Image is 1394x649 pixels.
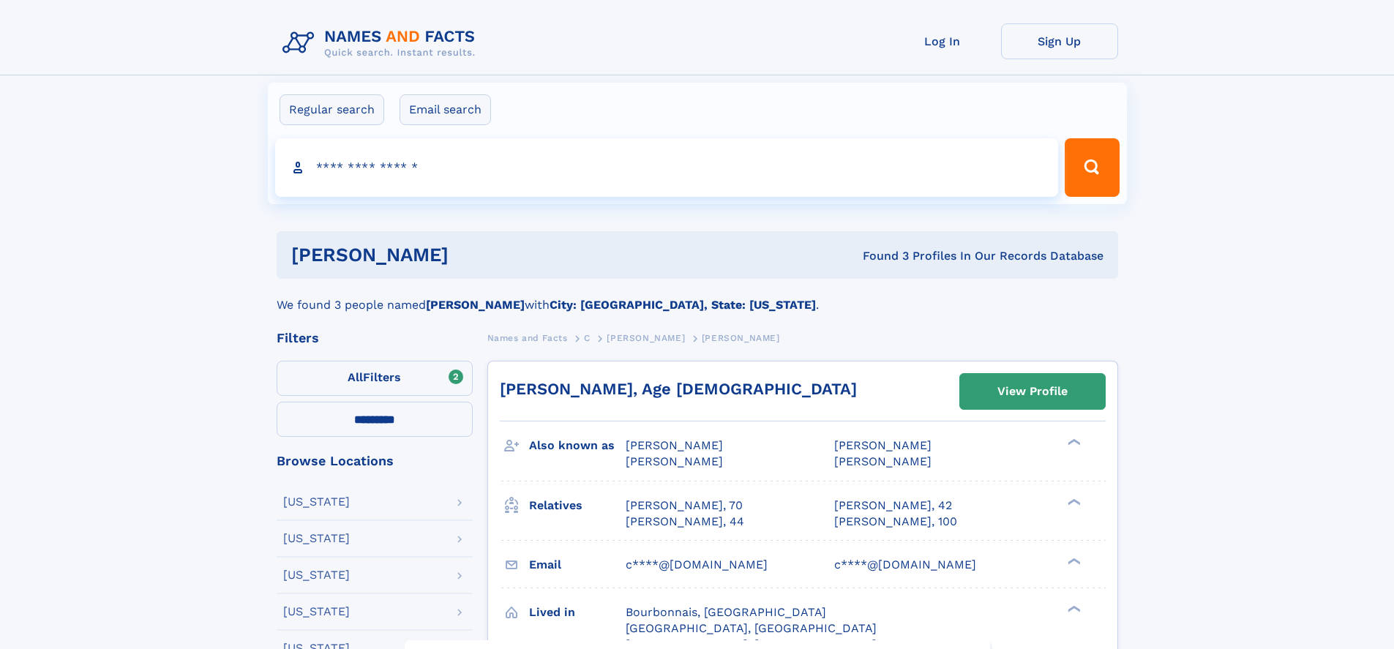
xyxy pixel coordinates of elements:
[487,329,568,347] a: Names and Facts
[1064,438,1082,447] div: ❯
[626,605,826,619] span: Bourbonnais, [GEOGRAPHIC_DATA]
[277,23,487,63] img: Logo Names and Facts
[834,454,932,468] span: [PERSON_NAME]
[529,600,626,625] h3: Lived in
[584,329,591,347] a: C
[656,248,1103,264] div: Found 3 Profiles In Our Records Database
[1064,604,1082,613] div: ❯
[1065,138,1119,197] button: Search Button
[626,438,723,452] span: [PERSON_NAME]
[584,333,591,343] span: C
[529,493,626,518] h3: Relatives
[529,552,626,577] h3: Email
[529,433,626,458] h3: Also known as
[1064,497,1082,506] div: ❯
[291,246,656,264] h1: [PERSON_NAME]
[277,331,473,345] div: Filters
[1001,23,1118,59] a: Sign Up
[348,370,363,384] span: All
[400,94,491,125] label: Email search
[500,380,857,398] a: [PERSON_NAME], Age [DEMOGRAPHIC_DATA]
[960,374,1105,409] a: View Profile
[834,514,957,530] a: [PERSON_NAME], 100
[277,454,473,468] div: Browse Locations
[626,514,744,530] a: [PERSON_NAME], 44
[626,621,877,635] span: [GEOGRAPHIC_DATA], [GEOGRAPHIC_DATA]
[280,94,384,125] label: Regular search
[702,333,780,343] span: [PERSON_NAME]
[626,498,743,514] a: [PERSON_NAME], 70
[607,333,685,343] span: [PERSON_NAME]
[834,498,952,514] a: [PERSON_NAME], 42
[426,298,525,312] b: [PERSON_NAME]
[283,496,350,508] div: [US_STATE]
[1064,556,1082,566] div: ❯
[626,454,723,468] span: [PERSON_NAME]
[275,138,1059,197] input: search input
[884,23,1001,59] a: Log In
[834,438,932,452] span: [PERSON_NAME]
[277,361,473,396] label: Filters
[607,329,685,347] a: [PERSON_NAME]
[997,375,1068,408] div: View Profile
[277,279,1118,314] div: We found 3 people named with .
[283,569,350,581] div: [US_STATE]
[283,533,350,544] div: [US_STATE]
[550,298,816,312] b: City: [GEOGRAPHIC_DATA], State: [US_STATE]
[283,606,350,618] div: [US_STATE]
